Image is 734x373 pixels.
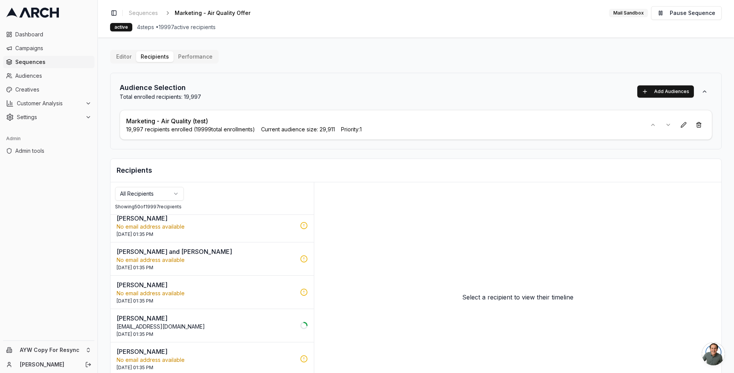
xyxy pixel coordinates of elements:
[702,342,725,365] div: Open chat
[15,44,91,52] span: Campaigns
[117,365,153,371] span: [DATE] 01:35 PM
[126,8,161,18] a: Sequences
[117,223,296,231] p: No email address available
[117,265,153,271] span: [DATE] 01:35 PM
[15,72,91,80] span: Audiences
[15,31,91,38] span: Dashboard
[17,100,82,107] span: Customer Analysis
[126,126,255,133] span: 19,997 recipients enrolled
[117,298,153,304] span: [DATE] 01:35 PM
[637,85,694,98] button: Add Audiences
[3,28,94,41] a: Dashboard
[117,347,296,356] p: [PERSON_NAME]
[117,314,296,323] p: [PERSON_NAME]
[120,82,201,93] h2: Audience Selection
[3,344,94,356] button: AYW Copy For Resync
[129,9,158,17] span: Sequences
[3,145,94,157] a: Admin tools
[112,51,136,62] button: Editor
[117,214,296,223] p: [PERSON_NAME]
[126,116,208,126] p: Marketing - Air Quality (test)
[20,347,82,353] span: AYW Copy For Resync
[15,147,91,155] span: Admin tools
[3,42,94,54] a: Campaigns
[261,126,335,133] span: Current audience size: 29,911
[3,97,94,110] button: Customer Analysis
[136,51,174,62] button: Recipients
[3,111,94,123] button: Settings
[117,165,715,176] h2: Recipients
[3,133,94,145] div: Admin
[15,86,91,93] span: Creatives
[110,242,314,275] button: [PERSON_NAME] and [PERSON_NAME]No email address available[DATE] 01:35 PM
[17,113,82,121] span: Settings
[192,126,255,133] span: ( 19999 total enrollments)
[117,356,296,364] p: No email address available
[117,231,153,237] span: [DATE] 01:35 PM
[20,361,77,368] a: [PERSON_NAME]
[174,51,217,62] button: Performance
[609,9,648,17] div: Mail Sandbox
[117,290,296,297] p: No email address available
[341,126,362,133] span: Priority: 1
[3,70,94,82] a: Audiences
[110,276,314,309] button: [PERSON_NAME]No email address available[DATE] 01:35 PM
[115,204,309,210] div: Showing 50 of 19997 recipients
[120,93,201,101] p: Total enrolled recipients: 19,997
[117,247,296,256] p: [PERSON_NAME] and [PERSON_NAME]
[110,23,132,31] div: active
[83,359,94,370] button: Log out
[110,309,314,342] button: [PERSON_NAME][EMAIL_ADDRESS][DOMAIN_NAME][DATE] 01:35 PM
[137,23,216,31] span: 4 steps • 19997 active recipients
[117,331,153,337] span: [DATE] 01:35 PM
[117,256,296,264] p: No email address available
[117,280,296,290] p: [PERSON_NAME]
[110,209,314,242] button: [PERSON_NAME]No email address available[DATE] 01:35 PM
[126,8,263,18] nav: breadcrumb
[651,6,722,20] button: Pause Sequence
[175,9,250,17] span: Marketing - Air Quality Offer
[3,56,94,68] a: Sequences
[117,323,296,330] p: [EMAIL_ADDRESS][DOMAIN_NAME]
[3,83,94,96] a: Creatives
[15,58,91,66] span: Sequences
